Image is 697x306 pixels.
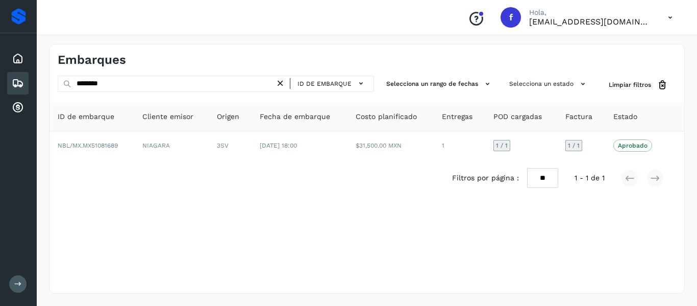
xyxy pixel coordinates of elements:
div: Cuentas por cobrar [7,97,29,119]
button: Selecciona un estado [505,76,592,92]
td: 1 [434,131,486,160]
span: Fecha de embarque [260,111,330,122]
span: NBL/MX.MX51081689 [58,142,118,149]
span: 1 / 1 [496,143,508,149]
span: Entregas [442,111,472,122]
span: 1 / 1 [568,143,580,149]
span: Factura [565,111,592,122]
span: [DATE] 18:00 [260,142,297,149]
div: Embarques [7,72,29,95]
span: Costo planificado [356,111,417,122]
h4: Embarques [58,53,126,67]
button: Limpiar filtros [601,76,676,95]
span: ID de embarque [297,79,352,88]
p: facturacion@hcarga.com [529,17,652,27]
span: Estado [613,111,637,122]
span: Cliente emisor [142,111,193,122]
button: ID de embarque [294,76,369,91]
td: NIAGARA [134,131,209,160]
span: Filtros por página : [452,173,519,183]
span: Limpiar filtros [609,80,651,89]
div: Inicio [7,48,29,70]
span: POD cargadas [493,111,542,122]
span: Origen [217,111,239,122]
span: 1 - 1 de 1 [575,173,605,183]
span: ID de embarque [58,111,114,122]
td: $31,500.00 MXN [347,131,433,160]
p: Aprobado [618,142,648,149]
p: Hola, [529,8,652,17]
td: 3SV [209,131,252,160]
button: Selecciona un rango de fechas [382,76,497,92]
